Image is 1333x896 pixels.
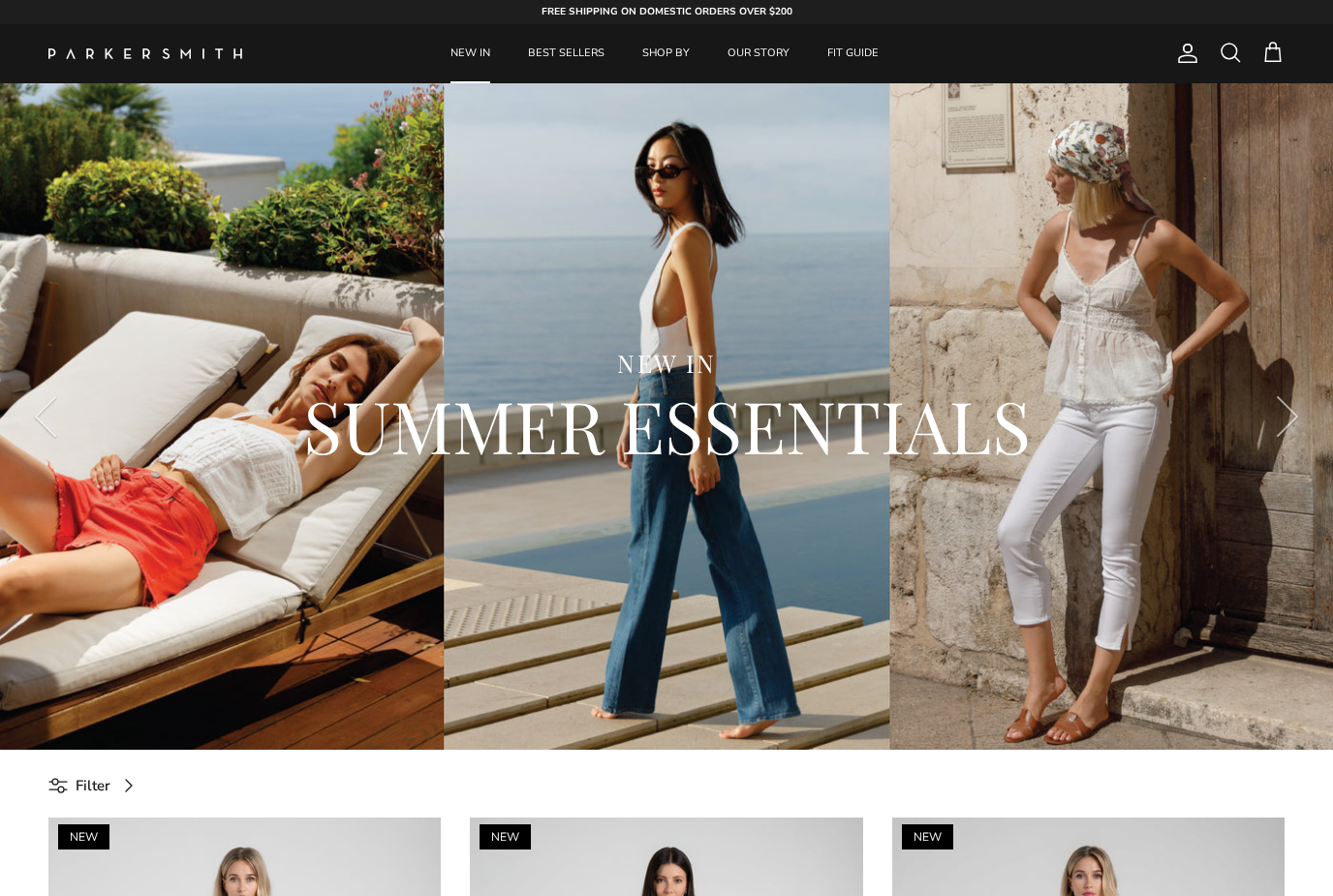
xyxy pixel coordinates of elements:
a: NEW IN [433,24,508,83]
a: OUR STORY [710,24,807,83]
a: FIT GUIDE [810,24,896,83]
img: Parker Smith [48,48,242,59]
strong: FREE SHIPPING ON DOMESTIC ORDERS OVER $200 [542,5,792,18]
a: SHOP BY [625,24,707,83]
h2: SUMMER ESSENTIALS [107,379,1226,472]
span: Filter [76,774,110,797]
a: Filter [48,764,147,808]
div: Primary [289,24,1040,83]
a: BEST SELLERS [511,24,622,83]
a: Account [1168,42,1199,65]
div: NEW IN [107,348,1226,380]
